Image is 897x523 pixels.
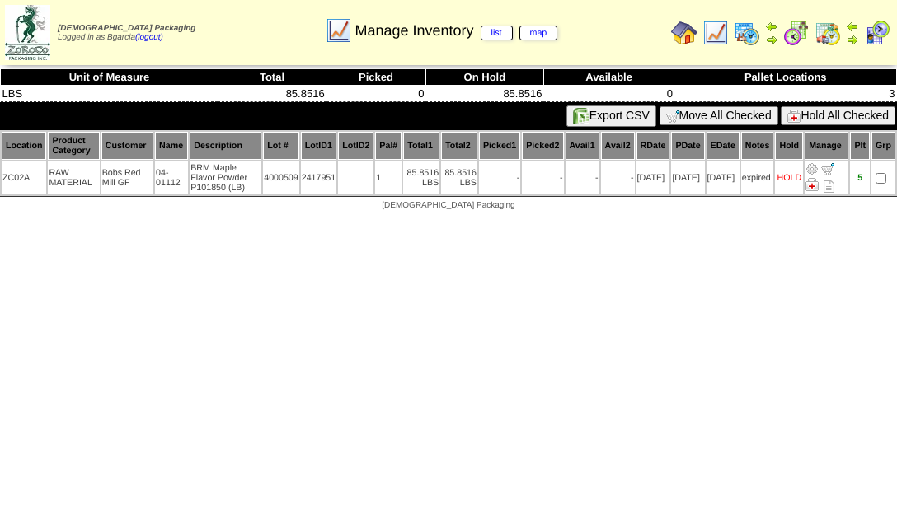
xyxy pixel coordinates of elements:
th: Unit of Measure [1,69,218,86]
td: ZC02A [2,161,46,194]
td: LBS [1,86,218,102]
th: Pal# [375,132,402,160]
img: Adjust [805,162,819,175]
th: EDate [707,132,740,160]
td: 0 [543,86,674,102]
th: Grp [871,132,895,160]
td: expired [741,161,774,194]
th: Total1 [403,132,439,160]
td: [DATE] [707,161,740,194]
th: Avail1 [566,132,599,160]
td: 2417951 [301,161,337,194]
th: LotID2 [338,132,373,160]
th: On Hold [425,69,543,86]
span: Logged in as Bgarcia [58,24,195,42]
img: hold.gif [787,110,801,123]
td: 3 [674,86,897,102]
td: - [479,161,520,194]
td: 85.8516 LBS [403,161,439,194]
th: Customer [101,132,153,160]
th: Picked [326,69,426,86]
th: Plt [850,132,870,160]
th: Lot # [263,132,299,160]
td: - [566,161,599,194]
img: zoroco-logo-small.webp [5,5,50,60]
span: [DEMOGRAPHIC_DATA] Packaging [382,201,514,210]
td: - [522,161,563,194]
th: RDate [636,132,670,160]
img: line_graph.gif [326,17,352,44]
th: Manage [805,132,848,160]
a: list [481,26,513,40]
td: 1 [375,161,402,194]
th: PDate [671,132,704,160]
img: arrowright.gif [846,33,859,46]
img: line_graph.gif [702,20,729,46]
img: arrowleft.gif [765,20,778,33]
img: arrowright.gif [765,33,778,46]
td: Bobs Red Mill GF [101,161,153,194]
button: Move All Checked [660,106,778,125]
th: Description [190,132,261,160]
button: Hold All Checked [781,106,895,125]
img: Manage Hold [805,178,819,191]
a: map [519,26,558,40]
th: Notes [741,132,774,160]
td: 4000509 [263,161,299,194]
td: 85.8516 [218,86,326,102]
td: 04-01112 [155,161,188,194]
th: Picked1 [479,132,520,160]
td: BRM Maple Flavor Powder P101850 (LB) [190,161,261,194]
th: Total [218,69,326,86]
img: calendarprod.gif [734,20,760,46]
i: Note [824,180,834,193]
th: Total2 [441,132,477,160]
td: [DATE] [671,161,704,194]
th: Name [155,132,188,160]
img: excel.gif [573,108,589,124]
td: 85.8516 [425,86,543,102]
img: calendarblend.gif [783,20,810,46]
span: Manage Inventory [355,22,557,40]
th: Available [543,69,674,86]
img: Move [821,162,834,175]
td: [DATE] [636,161,670,194]
img: arrowleft.gif [846,20,859,33]
td: 85.8516 LBS [441,161,477,194]
td: 0 [326,86,426,102]
th: Location [2,132,46,160]
td: - [601,161,635,194]
td: RAW MATERIAL [48,161,99,194]
span: [DEMOGRAPHIC_DATA] Packaging [58,24,195,33]
img: calendarinout.gif [815,20,841,46]
th: Picked2 [522,132,563,160]
div: 5 [851,173,869,183]
img: calendarcustomer.gif [864,20,890,46]
img: cart.gif [666,110,679,123]
th: Product Category [48,132,99,160]
th: Hold [775,132,803,160]
div: HOLD [777,173,801,183]
th: LotID1 [301,132,337,160]
button: Export CSV [566,105,656,127]
a: (logout) [135,33,163,42]
th: Pallet Locations [674,69,897,86]
th: Avail2 [601,132,635,160]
